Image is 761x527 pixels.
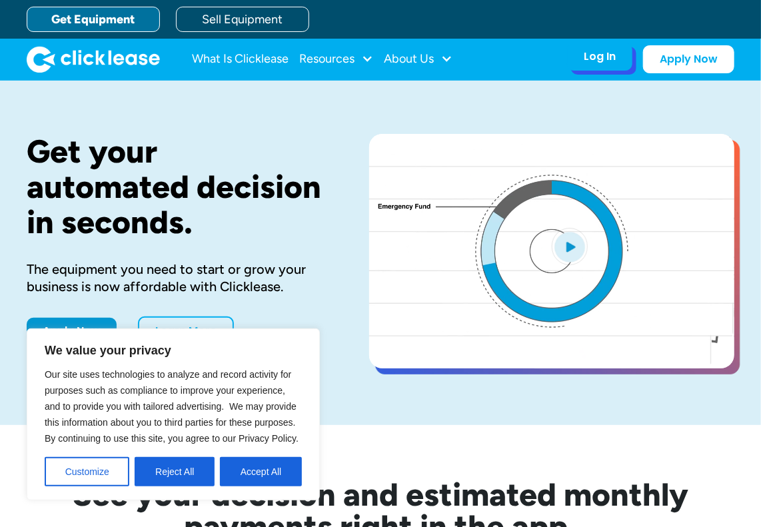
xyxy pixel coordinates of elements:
[584,50,616,63] div: Log In
[384,46,452,73] div: About Us
[27,261,327,295] div: The equipment you need to start or grow your business is now affordable with Clicklease.
[27,7,160,32] a: Get Equipment
[45,342,302,358] p: We value your privacy
[45,369,299,444] span: Our site uses technologies to analyze and record activity for purposes such as compliance to impr...
[45,457,129,486] button: Customize
[27,328,320,500] div: We value your privacy
[192,46,289,73] a: What Is Clicklease
[138,316,234,346] a: Learn More
[176,7,309,32] a: Sell Equipment
[299,46,373,73] div: Resources
[135,457,215,486] button: Reject All
[220,457,302,486] button: Accept All
[643,45,734,73] a: Apply Now
[27,318,117,344] a: Apply Now
[27,46,160,73] img: Clicklease logo
[369,134,734,368] a: open lightbox
[27,46,160,73] a: home
[27,134,327,239] h1: Get your automated decision in seconds.
[552,228,588,265] img: Blue play button logo on a light blue circular background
